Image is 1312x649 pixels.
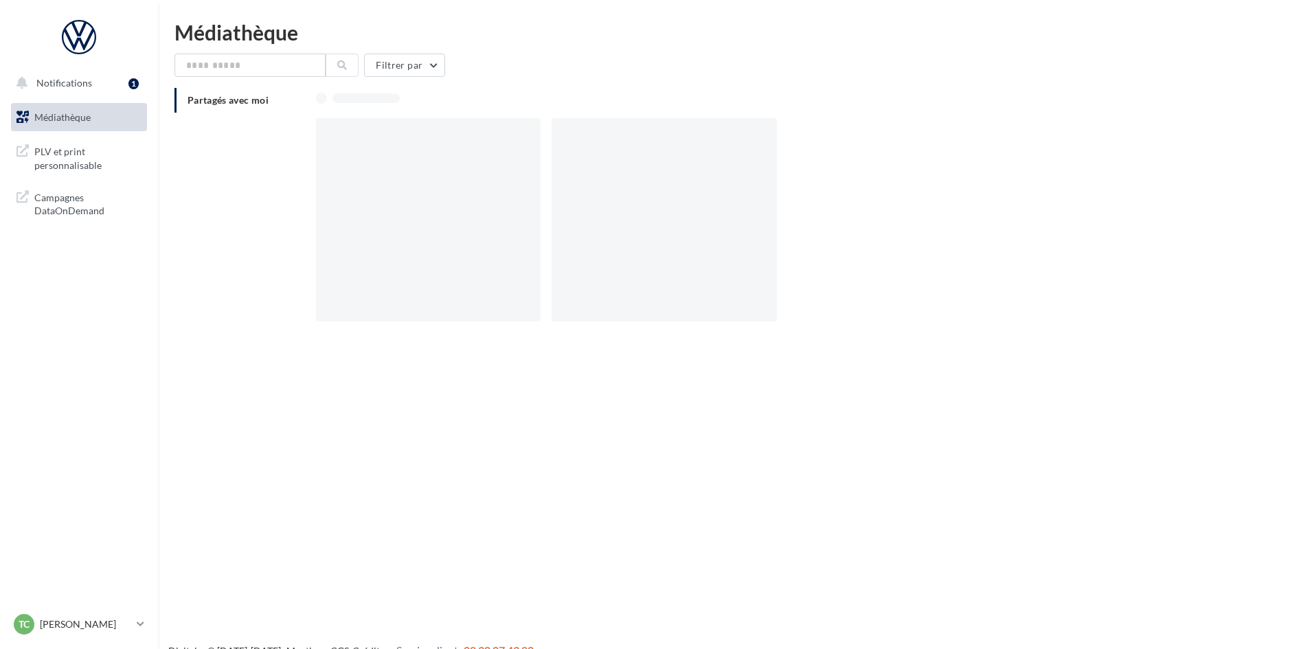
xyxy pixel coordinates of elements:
[174,22,1296,43] div: Médiathèque
[364,54,445,77] button: Filtrer par
[34,142,142,172] span: PLV et print personnalisable
[19,617,30,631] span: TC
[8,137,150,177] a: PLV et print personnalisable
[8,183,150,223] a: Campagnes DataOnDemand
[8,69,144,98] button: Notifications 1
[34,111,91,123] span: Médiathèque
[36,77,92,89] span: Notifications
[128,78,139,89] div: 1
[8,103,150,132] a: Médiathèque
[34,188,142,218] span: Campagnes DataOnDemand
[188,94,269,106] span: Partagés avec moi
[40,617,131,631] p: [PERSON_NAME]
[11,611,147,637] a: TC [PERSON_NAME]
